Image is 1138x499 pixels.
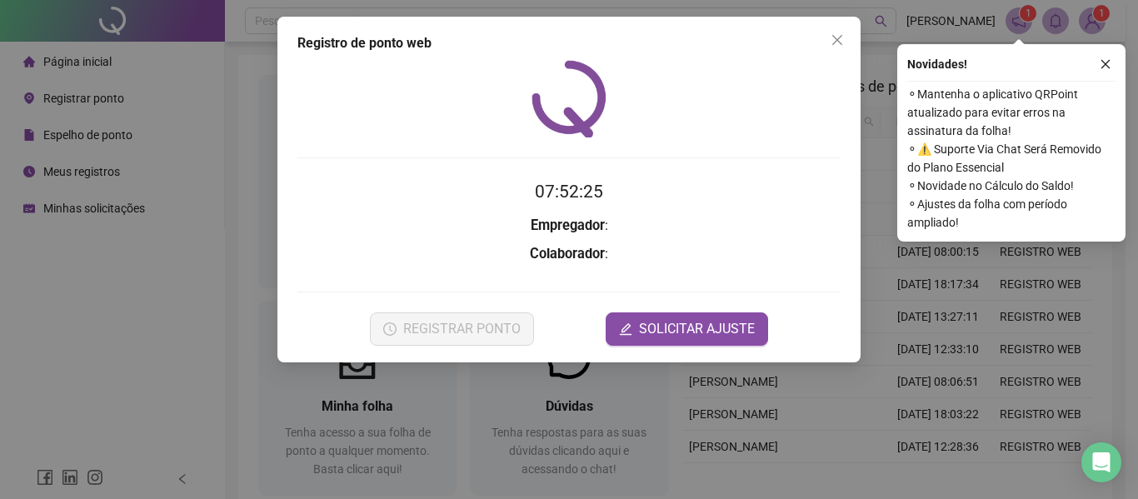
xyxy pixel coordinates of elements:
[1081,442,1121,482] div: Open Intercom Messenger
[1100,58,1111,70] span: close
[907,85,1116,140] span: ⚬ Mantenha o aplicativo QRPoint atualizado para evitar erros na assinatura da folha!
[606,312,768,346] button: editSOLICITAR AJUSTE
[531,217,605,233] strong: Empregador
[297,33,841,53] div: Registro de ponto web
[535,182,603,202] time: 07:52:25
[619,322,632,336] span: edit
[530,246,605,262] strong: Colaborador
[532,60,606,137] img: QRPoint
[907,140,1116,177] span: ⚬ ⚠️ Suporte Via Chat Será Removido do Plano Essencial
[907,195,1116,232] span: ⚬ Ajustes da folha com período ampliado!
[370,312,534,346] button: REGISTRAR PONTO
[639,319,755,339] span: SOLICITAR AJUSTE
[824,27,851,53] button: Close
[831,33,844,47] span: close
[297,243,841,265] h3: :
[297,215,841,237] h3: :
[907,55,967,73] span: Novidades !
[907,177,1116,195] span: ⚬ Novidade no Cálculo do Saldo!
